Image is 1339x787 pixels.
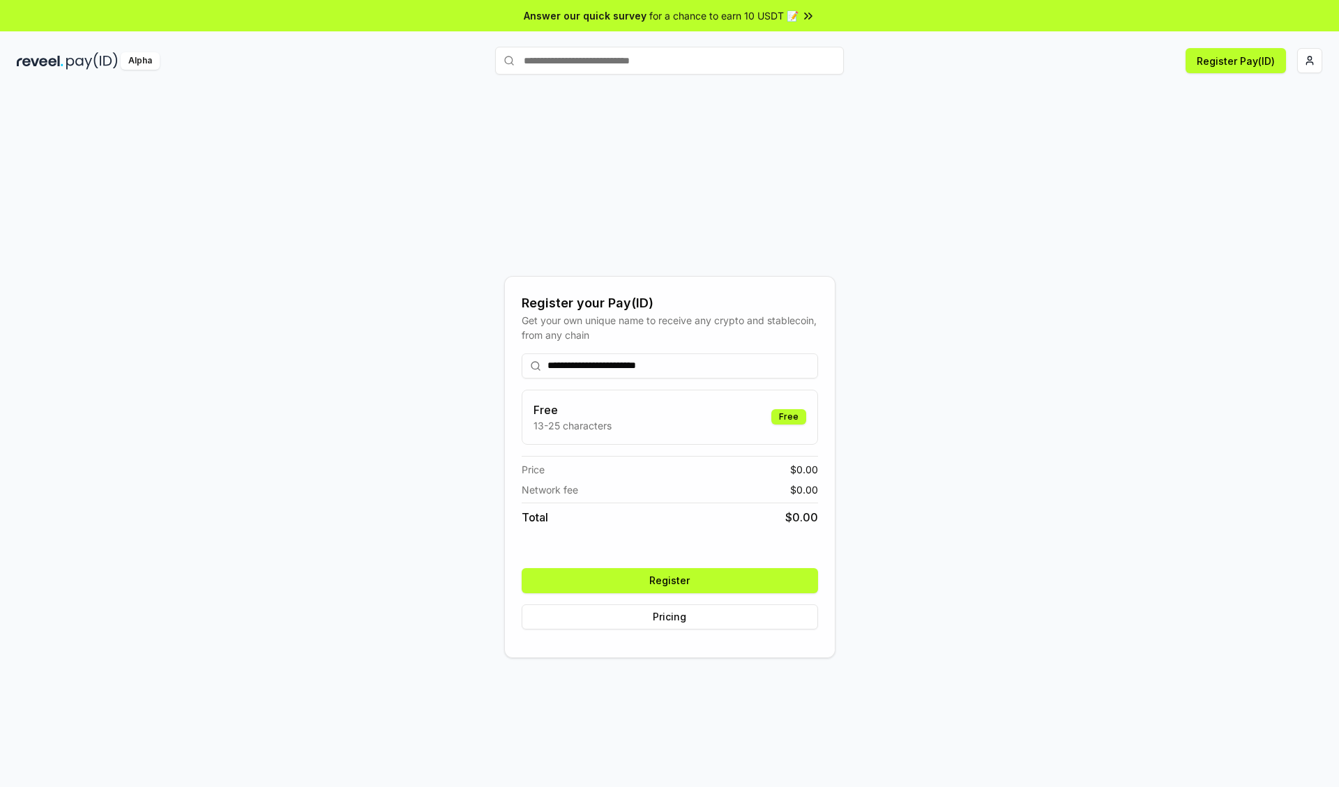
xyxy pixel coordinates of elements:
[522,313,818,342] div: Get your own unique name to receive any crypto and stablecoin, from any chain
[66,52,118,70] img: pay_id
[121,52,160,70] div: Alpha
[522,293,818,313] div: Register your Pay(ID)
[522,509,548,526] span: Total
[524,8,646,23] span: Answer our quick survey
[785,509,818,526] span: $ 0.00
[790,482,818,497] span: $ 0.00
[522,482,578,497] span: Network fee
[1186,48,1286,73] button: Register Pay(ID)
[522,604,818,629] button: Pricing
[522,568,818,593] button: Register
[649,8,799,23] span: for a chance to earn 10 USDT 📝
[534,418,612,433] p: 13-25 characters
[534,402,612,418] h3: Free
[17,52,63,70] img: reveel_dark
[771,409,806,425] div: Free
[790,462,818,477] span: $ 0.00
[522,462,545,477] span: Price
